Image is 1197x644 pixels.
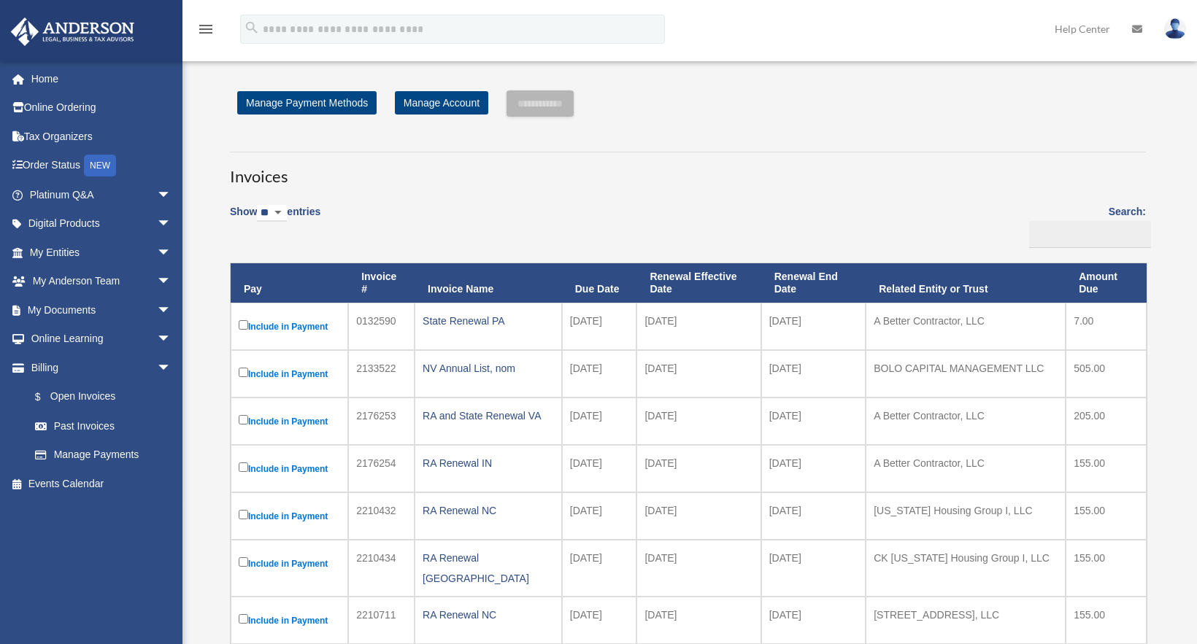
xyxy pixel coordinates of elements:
td: 0132590 [348,303,415,350]
td: [DATE] [562,540,637,597]
a: Manage Payments [20,441,186,470]
a: Billingarrow_drop_down [10,353,186,382]
td: [DATE] [761,492,866,540]
td: 155.00 [1066,540,1147,597]
select: Showentries [257,205,287,222]
label: Include in Payment [239,554,340,573]
i: search [244,20,260,36]
a: Manage Payment Methods [237,91,377,115]
td: [DATE] [636,540,761,597]
div: RA Renewal NC [423,500,554,521]
img: Anderson Advisors Platinum Portal [7,18,139,46]
input: Include in Payment [239,557,248,567]
th: Due Date: activate to sort column ascending [562,263,637,303]
th: Invoice Name: activate to sort column ascending [415,263,562,303]
a: Home [10,64,193,93]
a: Past Invoices [20,411,186,441]
th: Amount Due: activate to sort column ascending [1066,263,1147,303]
label: Include in Payment [239,611,340,629]
a: $Open Invoices [20,382,179,412]
a: Events Calendar [10,469,193,498]
h3: Invoices [230,152,1146,188]
label: Show entries [230,203,320,236]
td: 2210432 [348,492,415,540]
label: Include in Payment [239,317,340,335]
div: RA Renewal NC [423,605,554,625]
td: [DATE] [761,597,866,644]
a: Order StatusNEW [10,151,193,181]
td: 7.00 [1066,303,1147,350]
td: [DATE] [636,445,761,492]
input: Include in Payment [239,614,248,624]
span: arrow_drop_down [157,238,186,268]
td: 2176254 [348,445,415,492]
td: [DATE] [562,397,637,445]
td: 155.00 [1066,597,1147,644]
input: Search: [1029,221,1151,249]
div: NV Annual List, nom [423,358,554,379]
div: RA and State Renewal VA [423,406,554,426]
td: A Better Contractor, LLC [866,445,1066,492]
th: Invoice #: activate to sort column ascending [348,263,415,303]
label: Include in Payment [239,459,340,478]
td: A Better Contractor, LLC [866,397,1066,445]
a: Digital Productsarrow_drop_down [10,209,193,238]
td: 2133522 [348,350,415,397]
input: Include in Payment [239,510,248,519]
td: [DATE] [562,597,637,644]
label: Include in Payment [239,412,340,430]
a: Online Ordering [10,93,193,123]
td: [DATE] [562,445,637,492]
td: [DATE] [636,597,761,644]
a: menu [197,26,215,38]
span: arrow_drop_down [157,325,186,354]
td: 155.00 [1066,445,1147,492]
td: CK [US_STATE] Housing Group I, LLC [866,540,1066,597]
i: menu [197,20,215,38]
input: Include in Payment [239,320,248,330]
th: Renewal Effective Date: activate to sort column ascending [636,263,761,303]
td: [DATE] [761,540,866,597]
div: RA Renewal [GEOGRAPHIC_DATA] [423,548,554,589]
a: Manage Account [395,91,488,115]
th: Pay: activate to sort column descending [231,263,348,303]
td: [US_STATE] Housing Group I, LLC [866,492,1066,540]
td: [DATE] [636,303,761,350]
td: [DATE] [761,397,866,445]
td: 205.00 [1066,397,1147,445]
a: Platinum Q&Aarrow_drop_down [10,180,193,209]
label: Search: [1024,203,1146,248]
td: A Better Contractor, LLC [866,303,1066,350]
td: [DATE] [562,492,637,540]
label: Include in Payment [239,365,340,383]
td: [DATE] [761,303,866,350]
div: NEW [84,155,116,176]
input: Include in Payment [239,368,248,377]
span: arrow_drop_down [157,353,186,383]
td: [DATE] [761,445,866,492]
label: Include in Payment [239,507,340,525]
a: My Documentsarrow_drop_down [10,295,193,325]
span: arrow_drop_down [157,267,186,297]
td: 155.00 [1066,492,1147,540]
td: 2210711 [348,597,415,644]
th: Related Entity or Trust: activate to sort column ascending [866,263,1066,303]
span: $ [43,388,50,406]
td: 2210434 [348,540,415,597]
a: Tax Organizers [10,122,193,151]
td: [DATE] [562,350,637,397]
td: 505.00 [1066,350,1147,397]
td: [DATE] [636,397,761,445]
a: Online Learningarrow_drop_down [10,325,193,354]
img: User Pic [1164,18,1186,39]
a: My Anderson Teamarrow_drop_down [10,267,193,296]
td: 2176253 [348,397,415,445]
a: My Entitiesarrow_drop_down [10,238,193,267]
td: [DATE] [562,303,637,350]
td: [STREET_ADDRESS], LLC [866,597,1066,644]
input: Include in Payment [239,462,248,472]
span: arrow_drop_down [157,180,186,210]
td: [DATE] [636,350,761,397]
th: Renewal End Date: activate to sort column ascending [761,263,866,303]
span: arrow_drop_down [157,295,186,325]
